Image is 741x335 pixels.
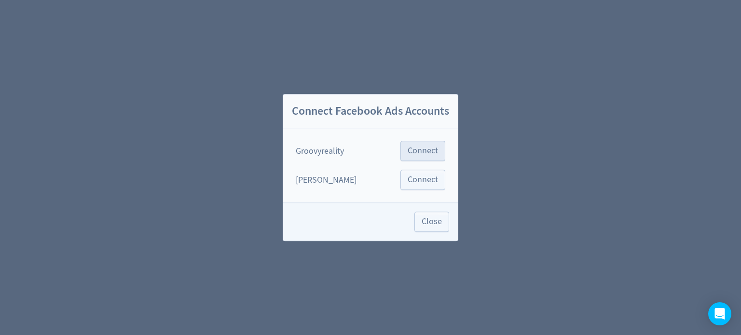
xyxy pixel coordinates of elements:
[283,94,458,129] h2: Connect Facebook Ads Accounts
[708,302,731,325] div: Open Intercom Messenger
[414,212,449,232] button: Close
[296,145,344,157] div: Groovyreality
[422,217,442,226] span: Close
[400,141,445,161] button: Connect
[296,174,357,186] div: [PERSON_NAME]
[408,175,438,184] span: Connect
[408,147,438,155] span: Connect
[400,170,445,190] button: Connect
